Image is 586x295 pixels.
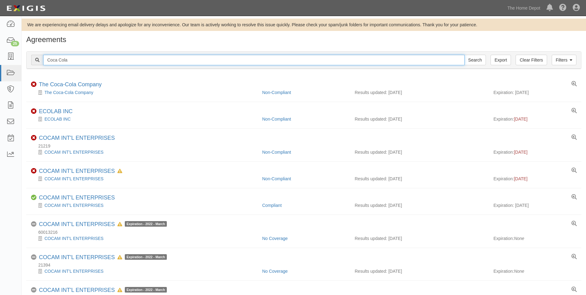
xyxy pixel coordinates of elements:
div: 21219 [31,143,581,149]
a: COCAM INT'L ENTERPRISES [39,254,115,260]
a: Clear Filters [516,55,547,65]
div: Expiration: [493,149,576,155]
div: ECOLAB INC [39,108,73,115]
div: Results updated: [DATE] [355,235,484,242]
a: Export [491,55,511,65]
i: Help Center - Complianz [559,4,567,12]
div: The Coca-Cola Company [31,89,258,96]
span: [DATE] [514,150,528,155]
a: Filters [552,55,576,65]
a: ECOLAB INC [44,117,71,122]
div: COCAM INT'L ENTERPRISES [39,254,167,261]
div: 25 [11,41,19,46]
div: Results updated: [DATE] [355,202,484,208]
a: COCAM INT'L ENTERPRISES [39,135,115,141]
i: No Coverage [31,287,36,293]
a: ECOLAB INC [39,108,73,114]
a: COCAM INT'L ENTERPRISES [39,221,115,227]
div: We are experiencing email delivery delays and apologize for any inconvenience. Our team is active... [22,22,586,28]
span: Expiration - 2022 - March [125,221,167,227]
div: Expiration: [493,176,576,182]
div: Expiration: [493,235,576,242]
div: Expiration: [DATE] [493,202,576,208]
input: Search [464,55,486,65]
a: COCAM INT'L ENTERPRISES [39,195,115,201]
div: ECOLAB INC [31,116,258,122]
i: No Coverage [31,254,36,260]
i: Non-Compliant [31,135,36,141]
a: Non-Compliant [262,150,291,155]
span: [DATE] [514,117,528,122]
div: COCAM INT'L ENTERPRISES [39,135,115,142]
i: Non-Compliant [31,168,36,174]
a: The Coca-Cola Company [39,81,102,88]
a: View results summary [571,221,577,227]
div: Expiration: [DATE] [493,89,576,96]
i: Non-Compliant [31,109,36,114]
i: Compliant [31,195,36,200]
div: Expiration: [493,116,576,122]
div: Results updated: [DATE] [355,89,484,96]
a: COCAM INT'L ENTERPRISES [44,203,103,208]
a: COCAM INT'L ENTERPRISES [44,150,103,155]
a: View results summary [571,135,577,140]
div: COCAM INT'L ENTERPRISES [39,287,167,294]
i: In Default since 09/11/2023 [117,222,122,227]
div: Results updated: [DATE] [355,176,484,182]
a: View results summary [571,195,577,200]
div: Results updated: [DATE] [355,149,484,155]
div: 60013216 [31,229,581,235]
h1: Agreements [26,36,581,44]
i: In Default since 09/11/2023 [117,255,122,260]
em: None [514,269,524,274]
a: No Coverage [262,269,288,274]
a: COCAM INT'L ENTERPRISES [39,287,115,293]
a: The Coca-Cola Company [44,90,93,95]
div: COCAM INT'L ENTERPRISES [39,168,122,175]
a: Non-Compliant [262,176,291,181]
a: Compliant [262,203,282,208]
i: No Coverage [31,221,36,227]
em: None [514,236,524,241]
a: COCAM INT'L ENTERPRISES [44,176,103,181]
i: In Default since 01/18/2025 [117,169,122,173]
a: View results summary [571,254,577,260]
a: View results summary [571,81,577,87]
span: Expiration - 2022 - March [125,254,167,260]
div: COCAM INT'L ENTERPRISES [31,268,258,274]
span: Expiration - 2022 - March [125,287,167,293]
a: COCAM INT'L ENTERPRISES [44,236,103,241]
div: Results updated: [DATE] [355,116,484,122]
a: Non-Compliant [262,117,291,122]
i: Non-Compliant [31,82,36,87]
div: COCAM INT'L ENTERPRISES [31,149,258,155]
a: Non-Compliant [262,90,291,95]
a: The Home Depot [504,2,543,14]
a: View results summary [571,287,577,293]
a: View results summary [571,108,577,114]
div: 21394 [31,262,581,268]
a: View results summary [571,168,577,173]
div: The Coca-Cola Company [39,81,102,88]
div: COCAM INT'L ENTERPRISES [31,235,258,242]
i: In Default since 09/11/2023 [117,288,122,293]
div: Results updated: [DATE] [355,268,484,274]
a: COCAM INT'L ENTERPRISES [39,168,115,174]
div: COCAM INT'L ENTERPRISES [31,202,258,208]
div: COCAM INT'L ENTERPRISES [31,176,258,182]
a: No Coverage [262,236,288,241]
input: Search [43,55,465,65]
a: COCAM INT'L ENTERPRISES [44,269,103,274]
span: [DATE] [514,176,528,181]
div: COCAM INT'L ENTERPRISES [39,221,167,228]
div: Expiration: [493,268,576,274]
img: logo-5460c22ac91f19d4615b14bd174203de0afe785f0fc80cf4dbbc73dc1793850b.png [5,3,47,14]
